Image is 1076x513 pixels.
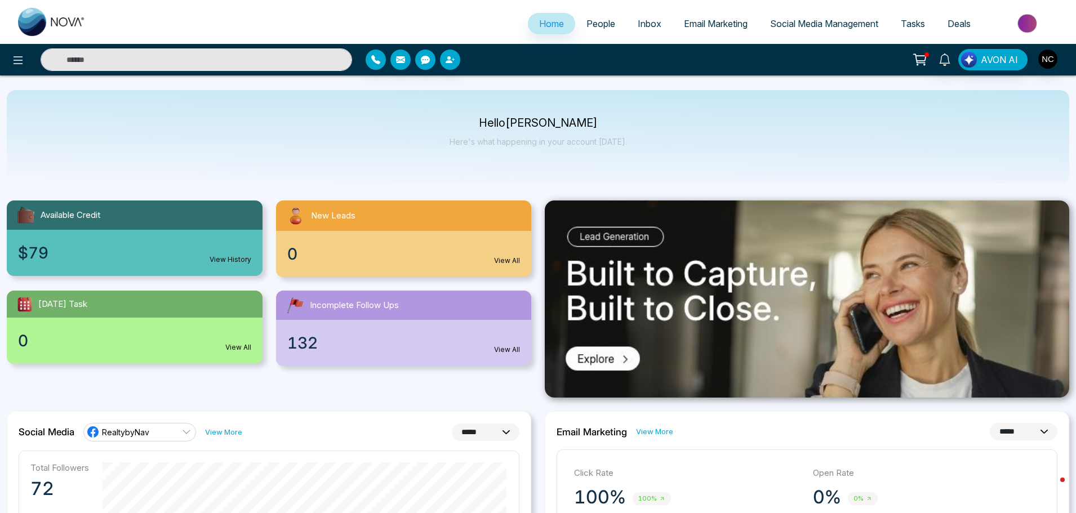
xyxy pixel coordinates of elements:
[18,241,48,265] span: $79
[225,342,251,353] a: View All
[18,329,28,353] span: 0
[38,298,87,311] span: [DATE] Task
[638,18,661,29] span: Inbox
[269,291,539,366] a: Incomplete Follow Ups132View All
[41,209,100,222] span: Available Credit
[205,427,242,438] a: View More
[18,8,86,36] img: Nova CRM Logo
[19,426,74,438] h2: Social Media
[890,13,936,34] a: Tasks
[988,11,1069,36] img: Market-place.gif
[958,49,1028,70] button: AVON AI
[633,492,671,505] span: 100%
[759,13,890,34] a: Social Media Management
[948,18,971,29] span: Deals
[813,486,841,508] p: 0%
[901,18,925,29] span: Tasks
[102,427,149,438] span: RealtybyNav
[269,200,539,277] a: New Leads0View All
[1038,50,1057,69] img: User Avatar
[16,205,36,225] img: availableCredit.svg
[586,18,615,29] span: People
[528,13,575,34] a: Home
[311,209,355,222] span: New Leads
[285,205,306,226] img: newLeads.svg
[285,295,305,315] img: followUps.svg
[574,467,802,480] p: Click Rate
[557,426,627,438] h2: Email Marketing
[30,478,89,500] p: 72
[30,462,89,473] p: Total Followers
[539,18,564,29] span: Home
[636,426,673,437] a: View More
[961,52,977,68] img: Lead Flow
[684,18,748,29] span: Email Marketing
[770,18,878,29] span: Social Media Management
[494,256,520,266] a: View All
[16,295,34,313] img: todayTask.svg
[575,13,626,34] a: People
[310,299,399,312] span: Incomplete Follow Ups
[450,118,627,128] p: Hello [PERSON_NAME]
[673,13,759,34] a: Email Marketing
[574,486,626,508] p: 100%
[848,492,878,505] span: 0%
[450,137,627,146] p: Here's what happening in your account [DATE].
[494,345,520,355] a: View All
[545,200,1069,398] img: .
[981,53,1018,66] span: AVON AI
[1038,475,1065,502] iframe: Intercom live chat
[210,255,251,265] a: View History
[287,242,297,266] span: 0
[813,467,1041,480] p: Open Rate
[287,331,318,355] span: 132
[936,13,982,34] a: Deals
[626,13,673,34] a: Inbox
